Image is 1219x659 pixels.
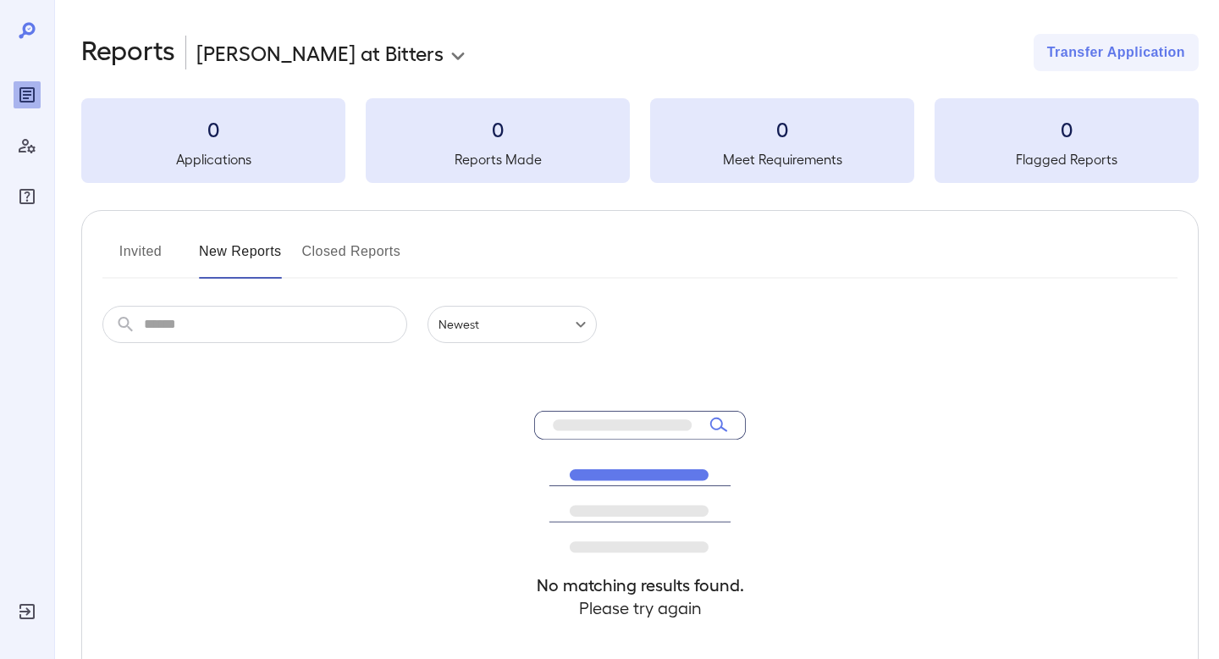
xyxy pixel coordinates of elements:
h5: Meet Requirements [650,149,914,169]
div: FAQ [14,183,41,210]
div: Reports [14,81,41,108]
h5: Applications [81,149,345,169]
h3: 0 [650,115,914,142]
h4: Please try again [534,596,746,619]
summary: 0Applications0Reports Made0Meet Requirements0Flagged Reports [81,98,1199,183]
h3: 0 [935,115,1199,142]
p: [PERSON_NAME] at Bitters [196,39,444,66]
h4: No matching results found. [534,573,746,596]
h3: 0 [366,115,630,142]
button: Invited [102,238,179,279]
button: Transfer Application [1034,34,1199,71]
div: Newest [427,306,597,343]
h5: Flagged Reports [935,149,1199,169]
div: Log Out [14,598,41,625]
h2: Reports [81,34,175,71]
div: Manage Users [14,132,41,159]
h5: Reports Made [366,149,630,169]
button: New Reports [199,238,282,279]
button: Closed Reports [302,238,401,279]
h3: 0 [81,115,345,142]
